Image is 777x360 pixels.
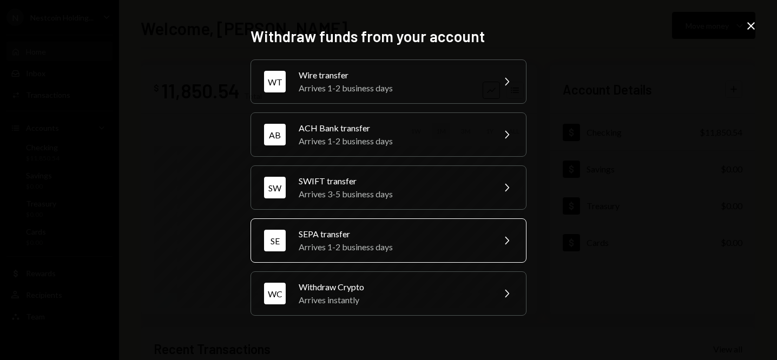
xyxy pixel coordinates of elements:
div: Wire transfer [299,69,487,82]
div: ACH Bank transfer [299,122,487,135]
h2: Withdraw funds from your account [251,26,526,47]
button: SESEPA transferArrives 1-2 business days [251,218,526,263]
button: SWSWIFT transferArrives 3-5 business days [251,165,526,210]
div: SWIFT transfer [299,175,487,188]
div: SW [264,177,286,198]
div: SE [264,230,286,251]
div: SEPA transfer [299,228,487,241]
button: WCWithdraw CryptoArrives instantly [251,271,526,316]
div: WC [264,283,286,304]
div: Arrives 3-5 business days [299,188,487,201]
div: Arrives 1-2 business days [299,135,487,148]
div: AB [264,124,286,145]
button: WTWire transferArrives 1-2 business days [251,59,526,104]
div: WT [264,71,286,92]
div: Arrives 1-2 business days [299,241,487,254]
div: Arrives 1-2 business days [299,82,487,95]
button: ABACH Bank transferArrives 1-2 business days [251,112,526,157]
div: Arrives instantly [299,294,487,306]
div: Withdraw Crypto [299,281,487,294]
